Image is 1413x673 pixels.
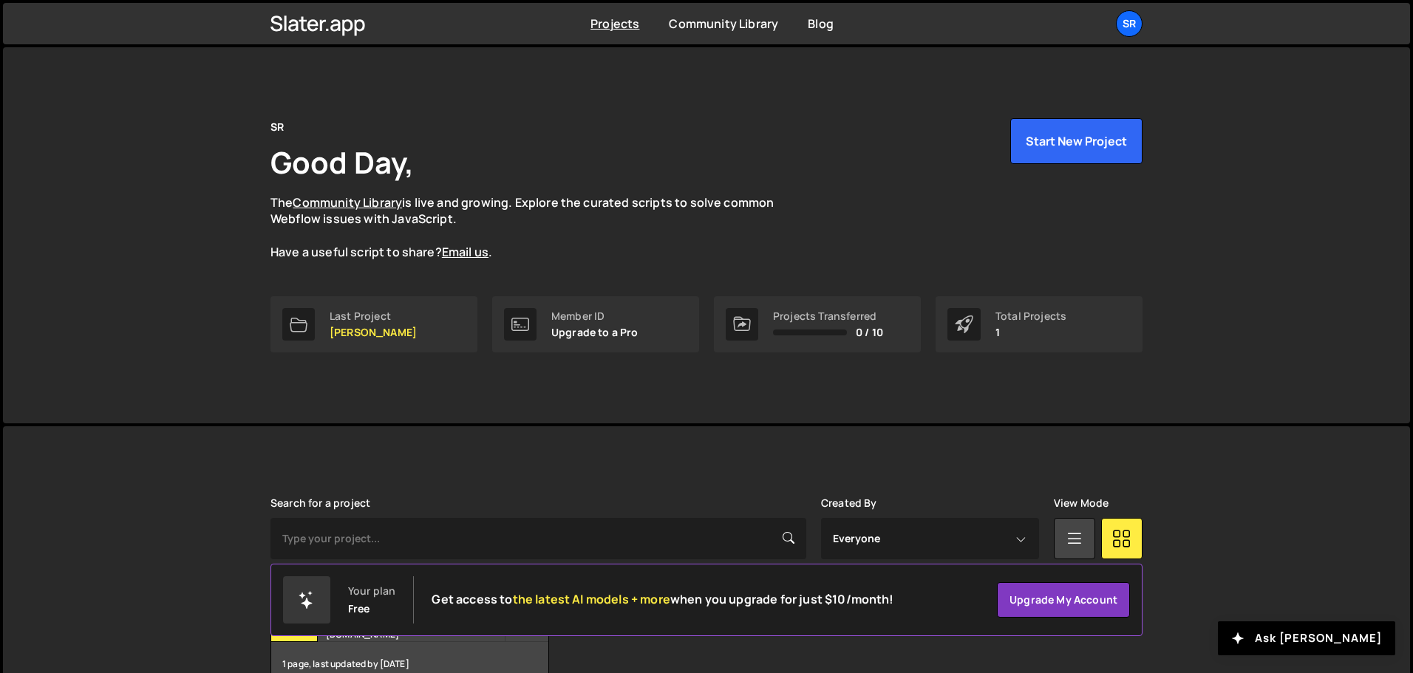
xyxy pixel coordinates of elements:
[1054,497,1109,509] label: View Mode
[270,142,414,182] h1: Good Day,
[348,585,395,597] div: Your plan
[995,310,1066,322] div: Total Projects
[270,194,803,261] p: The is live and growing. Explore the curated scripts to solve common Webflow issues with JavaScri...
[270,118,284,136] div: SR
[773,310,883,322] div: Projects Transferred
[808,16,834,32] a: Blog
[270,497,370,509] label: Search for a project
[442,244,488,260] a: Email us
[590,16,639,32] a: Projects
[330,310,417,322] div: Last Project
[821,497,877,509] label: Created By
[513,591,670,607] span: the latest AI models + more
[551,310,639,322] div: Member ID
[1010,118,1143,164] button: Start New Project
[293,194,402,211] a: Community Library
[856,327,883,338] span: 0 / 10
[995,327,1066,338] p: 1
[348,603,370,615] div: Free
[432,592,893,607] h2: Get access to when you upgrade for just $10/month!
[1116,10,1143,37] a: SR
[997,582,1130,618] a: Upgrade my account
[270,296,477,352] a: Last Project [PERSON_NAME]
[551,327,639,338] p: Upgrade to a Pro
[330,327,417,338] p: [PERSON_NAME]
[1218,621,1395,655] button: Ask [PERSON_NAME]
[270,518,806,559] input: Type your project...
[669,16,778,32] a: Community Library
